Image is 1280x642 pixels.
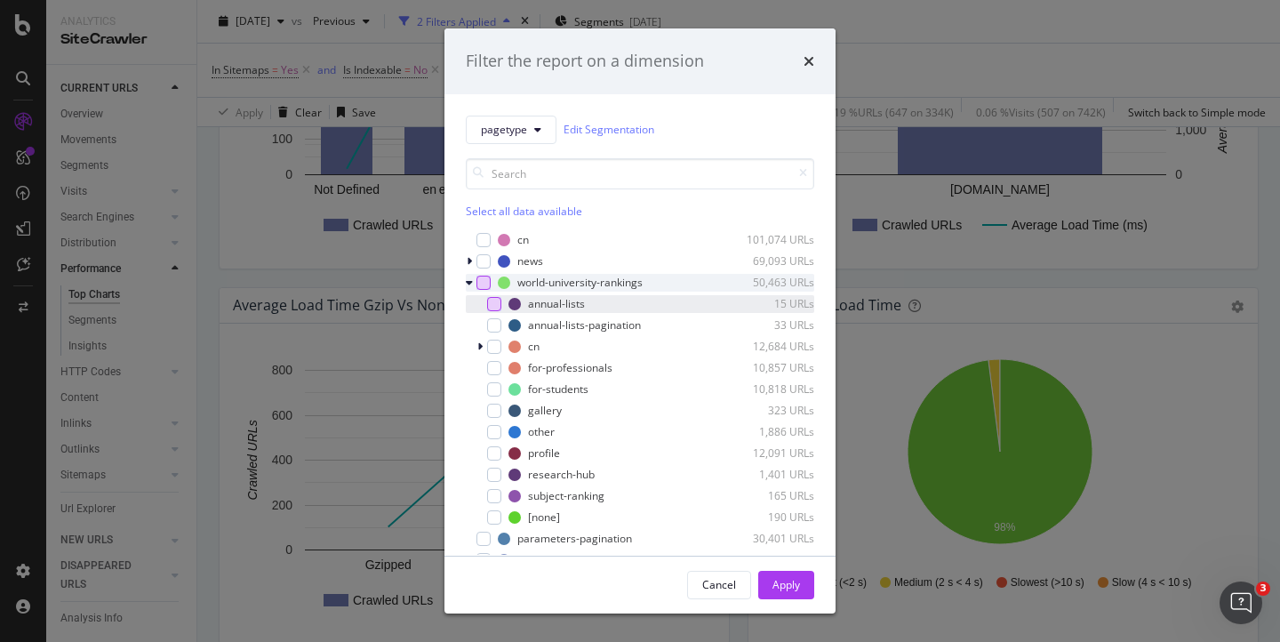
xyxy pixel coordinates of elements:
div: annual-lists-pagination [528,317,641,333]
input: Search [466,158,814,189]
div: 20,570 URLs [727,552,814,567]
div: profile [528,445,560,461]
div: 69,093 URLs [727,253,814,269]
div: Cancel [702,577,736,592]
div: parameters-pagination [517,531,632,546]
div: for-professionals [528,360,612,375]
a: Edit Segmentation [564,120,654,139]
div: world-university-rankings [517,275,643,290]
div: [none] [528,510,560,525]
div: 10,818 URLs [727,381,814,397]
div: 190 URLs [727,510,814,525]
div: subject-ranking [528,488,604,503]
div: annual-lists [528,296,585,311]
div: 323 URLs [727,403,814,418]
div: gallery [528,403,562,418]
div: 1,401 URLs [727,467,814,482]
div: 1,886 URLs [727,424,814,439]
div: cn [528,339,540,354]
div: 30,401 URLs [727,531,814,546]
div: news [517,253,543,269]
span: 3 [1256,582,1270,596]
span: pagetype [481,122,527,137]
div: 12,684 URLs [727,339,814,354]
div: other [528,424,555,439]
div: 12,091 URLs [727,445,814,461]
button: pagetype [466,116,556,144]
button: Apply [758,571,814,599]
div: Apply [772,577,800,592]
div: 15 URLs [727,296,814,311]
div: times [804,50,814,73]
div: Filter the report on a dimension [466,50,704,73]
div: modal [444,28,836,614]
div: Select all data available [466,204,814,219]
div: 33 URLs [727,317,814,333]
div: 50,463 URLs [727,275,814,290]
div: 10,857 URLs [727,360,814,375]
div: 101,074 URLs [727,232,814,247]
div: cn [517,232,529,247]
div: 165 URLs [727,488,814,503]
div: research-hub [528,467,595,482]
iframe: Intercom live chat [1220,582,1262,624]
div: for-students [528,381,588,397]
div: unijobs [517,552,553,567]
button: Cancel [687,571,751,599]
